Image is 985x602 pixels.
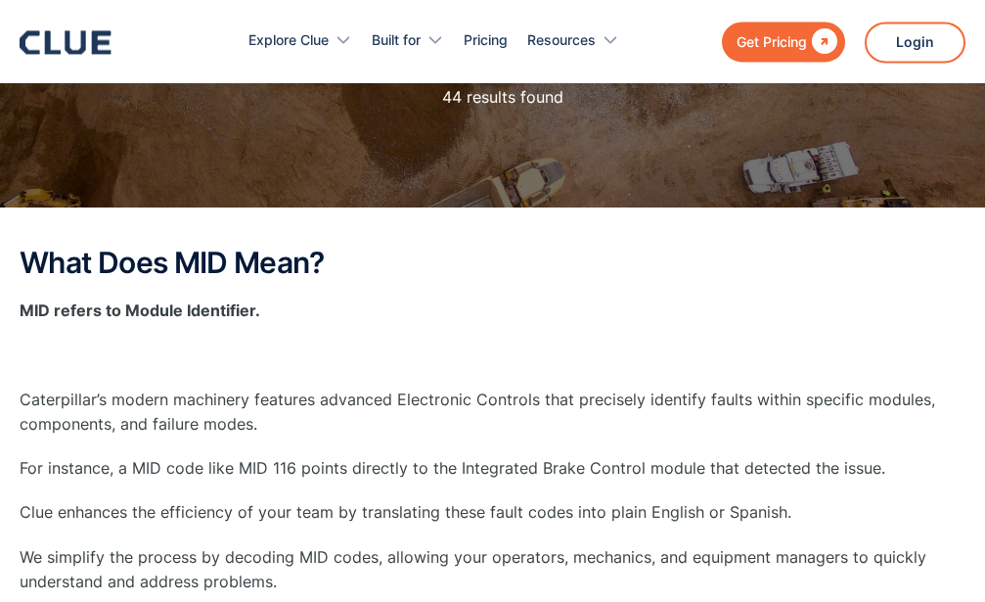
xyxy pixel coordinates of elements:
strong: MID refers to Module Identifier. [20,301,260,320]
p: 44 results found [423,85,563,110]
div: Built for [372,10,421,71]
div: Resources [527,10,596,71]
div: Resources [527,10,619,71]
p: Caterpillar’s modern machinery features advanced Electronic Controls that precisely identify faul... [20,388,965,437]
div: Get Pricing [737,29,807,54]
a: Pricing [464,10,508,71]
div: Explore Clue [248,10,352,71]
a: Login [865,22,965,63]
div: Explore Clue [248,10,329,71]
a: Get Pricing [722,22,845,62]
div: Built for [372,10,444,71]
p: Clue enhances the efficiency of your team by translating these fault codes into plain English or ... [20,500,965,525]
h2: What Does MID Mean? [20,247,965,279]
p: We simplify the process by decoding MID codes, allowing your operators, mechanics, and equipment ... [20,545,965,594]
div:  [807,29,837,54]
p: For instance, a MID code like MID 116 points directly to the Integrated Brake Control module that... [20,456,965,481]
